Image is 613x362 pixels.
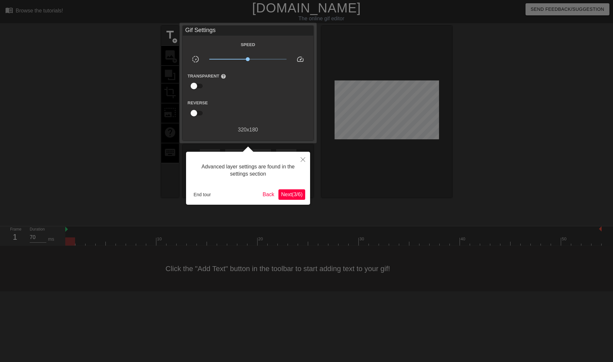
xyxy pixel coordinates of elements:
span: Next ( 3 / 6 ) [281,192,303,197]
button: Close [296,152,310,167]
button: End tour [191,190,213,199]
button: Next [278,189,305,200]
div: Advanced layer settings are found in the settings section [191,157,305,184]
button: Back [260,189,277,200]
